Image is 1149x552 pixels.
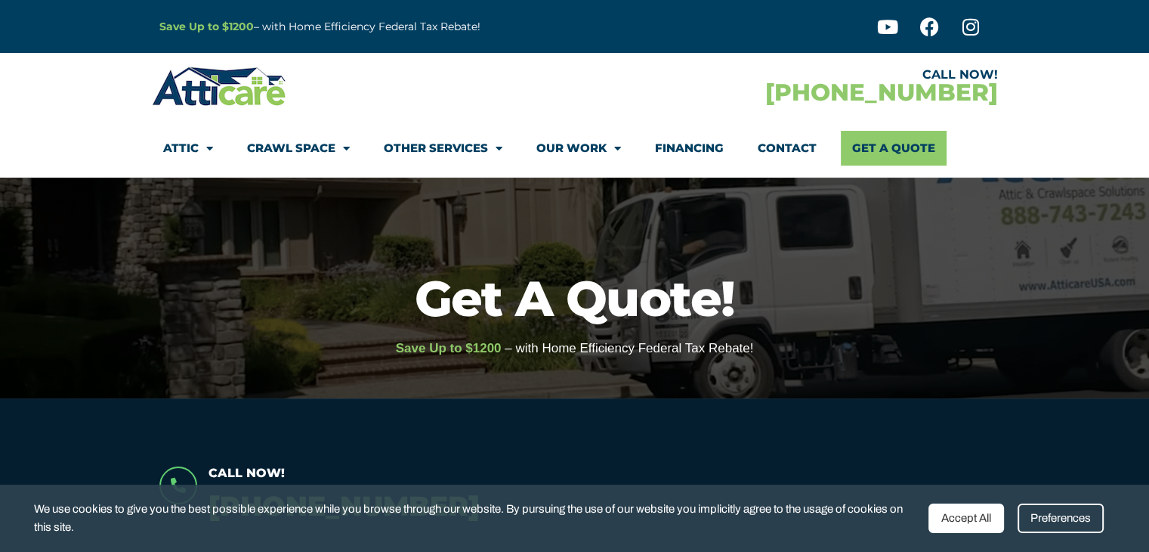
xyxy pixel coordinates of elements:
p: – with Home Efficiency Federal Tax Rebate! [159,18,649,36]
div: Accept All [928,504,1004,533]
a: Get A Quote [841,131,947,166]
a: Other Services [384,131,502,166]
span: We use cookies to give you the best possible experience while you browse through our website. By ... [34,500,917,537]
div: CALL NOW! [575,69,998,81]
a: Our Work [536,131,621,166]
span: Save Up to $1200 [396,341,502,355]
nav: Menu [163,131,987,166]
a: Contact [758,131,817,166]
span: Call Now! [208,466,285,480]
a: Save Up to $1200 [159,20,254,33]
h1: Get A Quote! [8,274,1141,323]
a: Attic [163,131,213,166]
a: Crawl Space [247,131,350,166]
span: – with Home Efficiency Federal Tax Rebate! [505,341,753,355]
div: Preferences [1018,504,1104,533]
a: Financing [655,131,724,166]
